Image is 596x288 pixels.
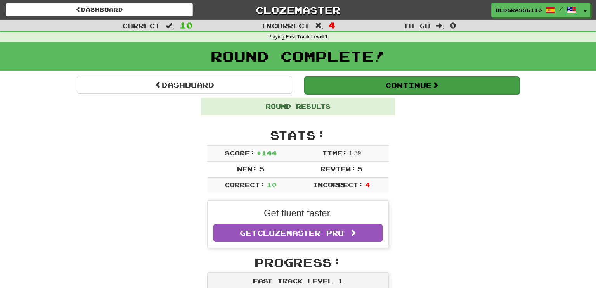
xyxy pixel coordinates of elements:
[257,229,344,237] span: Clozemaster Pro
[207,129,389,141] h2: Stats:
[3,48,593,64] h1: Round Complete!
[207,256,389,269] h2: Progress:
[496,7,542,14] span: OldGrass6110
[450,21,456,30] span: 0
[166,22,174,29] span: :
[559,6,563,12] span: /
[180,21,193,30] span: 10
[225,149,255,157] span: Score:
[6,3,193,16] a: Dashboard
[213,207,383,220] p: Get fluent faster.
[204,3,392,17] a: Clozemaster
[349,150,361,157] span: 1 : 39
[201,98,395,115] div: Round Results
[313,181,363,188] span: Incorrect:
[436,22,444,29] span: :
[403,22,430,29] span: To go
[225,181,265,188] span: Correct:
[321,165,356,172] span: Review:
[329,21,335,30] span: 4
[256,149,277,157] span: + 144
[213,224,383,242] a: GetClozemaster Pro
[259,165,264,172] span: 5
[315,22,324,29] span: :
[237,165,257,172] span: New:
[122,22,160,29] span: Correct
[77,76,292,94] a: Dashboard
[304,76,520,94] button: Continue
[357,165,362,172] span: 5
[286,34,328,40] strong: Fast Track Level 1
[322,149,347,157] span: Time:
[491,3,580,17] a: OldGrass6110 /
[365,181,370,188] span: 4
[267,181,277,188] span: 10
[261,22,310,29] span: Incorrect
